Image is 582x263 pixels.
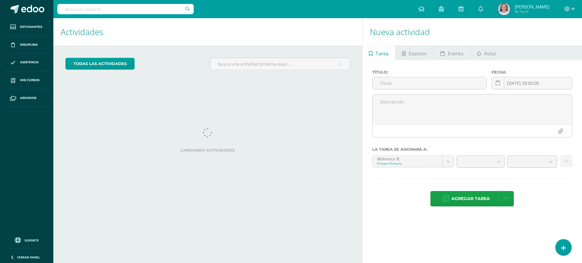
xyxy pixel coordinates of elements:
[373,77,487,89] input: Título
[7,236,46,244] a: Soporte
[17,255,40,259] span: Cerrar panel
[363,46,395,60] a: Tarea
[61,18,355,46] h1: Actividades
[470,46,503,60] a: Aviso
[492,77,572,89] input: Fecha de entrega
[377,161,438,166] div: Primero Primaria
[409,46,427,61] span: Examen
[451,191,490,206] span: Agregar tarea
[515,4,550,10] span: [PERSON_NAME]
[65,148,350,153] label: Cargando actividades
[20,42,38,47] span: Disciplina
[57,4,194,14] input: Busca un usuario...
[396,46,433,60] a: Examen
[20,96,36,100] span: Archivos
[377,156,438,161] div: Biblioteca 'B'
[373,156,454,167] a: Biblioteca 'B'Primero Primaria
[484,46,496,61] span: Aviso
[5,36,48,54] a: Disciplina
[20,25,42,29] span: Estudiantes
[376,46,389,61] span: Tarea
[434,46,470,60] a: Evento
[210,58,350,70] input: Busca una actividad próxima aquí...
[5,71,48,89] a: Mis cursos
[20,78,39,83] span: Mis cursos
[20,60,39,65] span: Asistencia
[372,70,487,74] label: Título:
[25,238,39,242] span: Soporte
[492,70,572,74] label: Fecha:
[515,9,550,14] span: Mi Perfil
[372,147,572,152] label: La tarea se asignará a:
[5,54,48,72] a: Asistencia
[5,89,48,107] a: Archivos
[498,3,510,15] img: 362840c0840221cfc42a5058b27e03ff.png
[5,18,48,36] a: Estudiantes
[448,46,463,61] span: Evento
[370,18,575,46] h1: Nueva actividad
[65,58,135,70] a: todas las Actividades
